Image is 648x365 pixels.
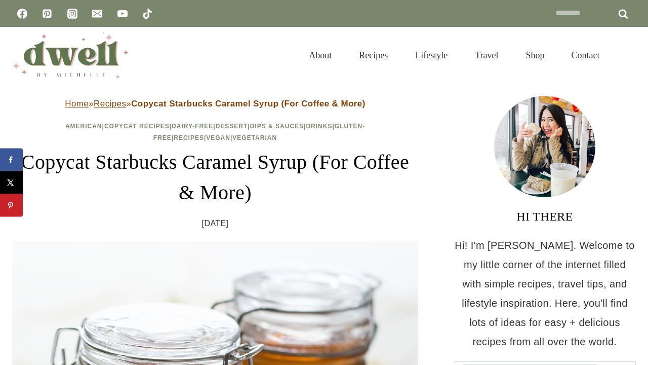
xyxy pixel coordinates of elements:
[401,38,461,73] a: Lifestyle
[131,99,366,108] strong: Copycat Starbucks Caramel Syrup (For Coffee & More)
[65,123,365,141] span: | | | | | | | | |
[137,4,157,24] a: TikTok
[295,38,614,73] nav: Primary Navigation
[454,236,636,351] p: Hi! I'm [PERSON_NAME]. Welcome to my little corner of the internet filled with simple recipes, tr...
[65,99,89,108] a: Home
[94,99,126,108] a: Recipes
[12,4,32,24] a: Facebook
[512,38,558,73] a: Shop
[306,123,332,130] a: Drinks
[454,207,636,226] h3: HI THERE
[295,38,345,73] a: About
[461,38,512,73] a: Travel
[619,47,636,64] button: View Search Form
[172,123,213,130] a: Dairy-Free
[62,4,83,24] a: Instagram
[104,123,170,130] a: Copycat Recipes
[216,123,248,130] a: Dessert
[558,38,614,73] a: Contact
[65,99,365,108] span: » »
[65,123,102,130] a: American
[112,4,133,24] a: YouTube
[345,38,401,73] a: Recipes
[12,147,418,208] h1: Copycat Starbucks Caramel Syrup (For Coffee & More)
[232,134,277,141] a: Vegetarian
[174,134,204,141] a: Recipes
[202,216,229,231] time: [DATE]
[12,32,129,79] img: DWELL by michelle
[250,123,304,130] a: Dips & Sauces
[87,4,107,24] a: Email
[37,4,57,24] a: Pinterest
[206,134,230,141] a: Vegan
